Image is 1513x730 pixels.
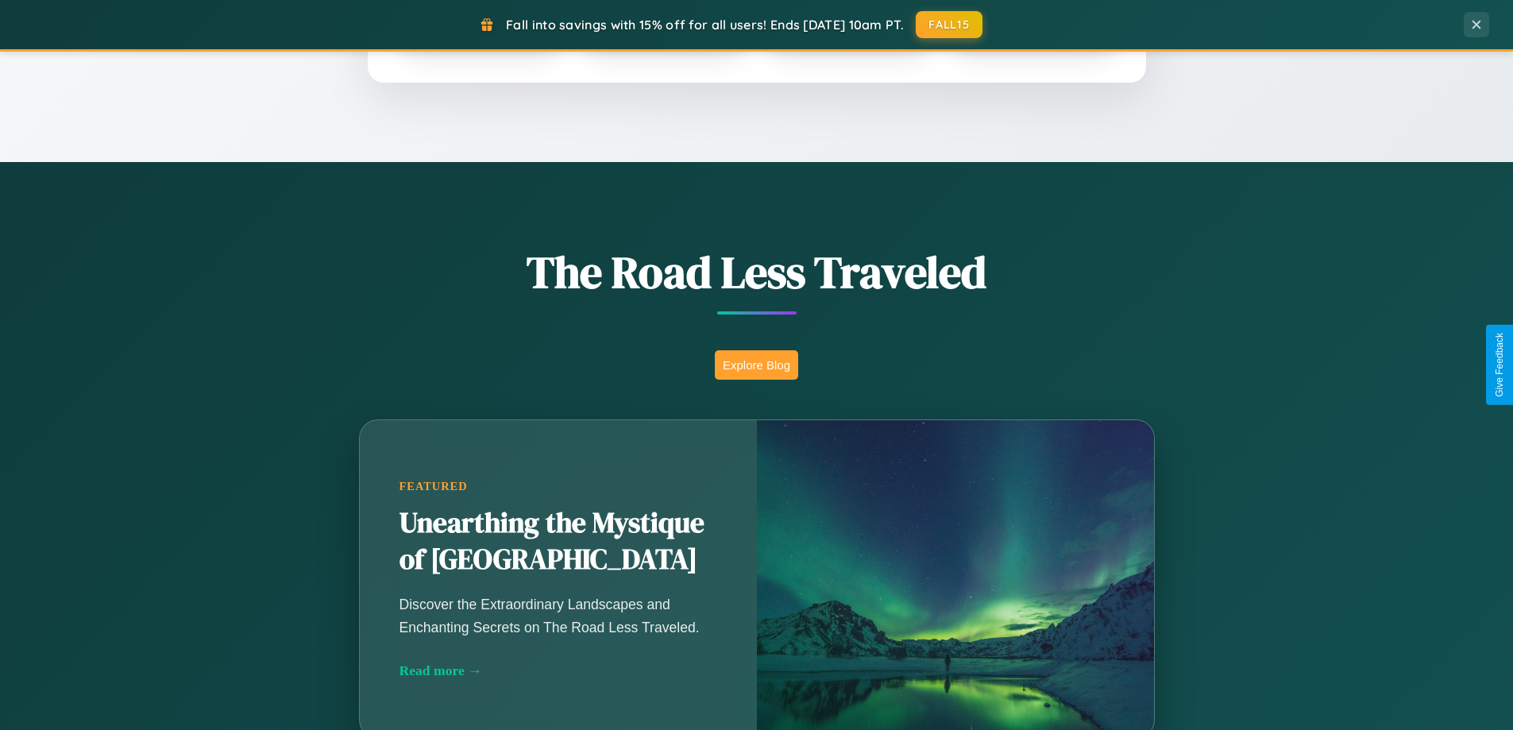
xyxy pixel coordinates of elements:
button: Explore Blog [715,350,798,380]
h1: The Road Less Traveled [280,241,1233,303]
h2: Unearthing the Mystique of [GEOGRAPHIC_DATA] [399,505,717,578]
div: Read more → [399,662,717,679]
div: Give Feedback [1494,333,1505,397]
span: Fall into savings with 15% off for all users! Ends [DATE] 10am PT. [506,17,904,33]
div: Featured [399,480,717,493]
button: FALL15 [916,11,982,38]
p: Discover the Extraordinary Landscapes and Enchanting Secrets on The Road Less Traveled. [399,593,717,638]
